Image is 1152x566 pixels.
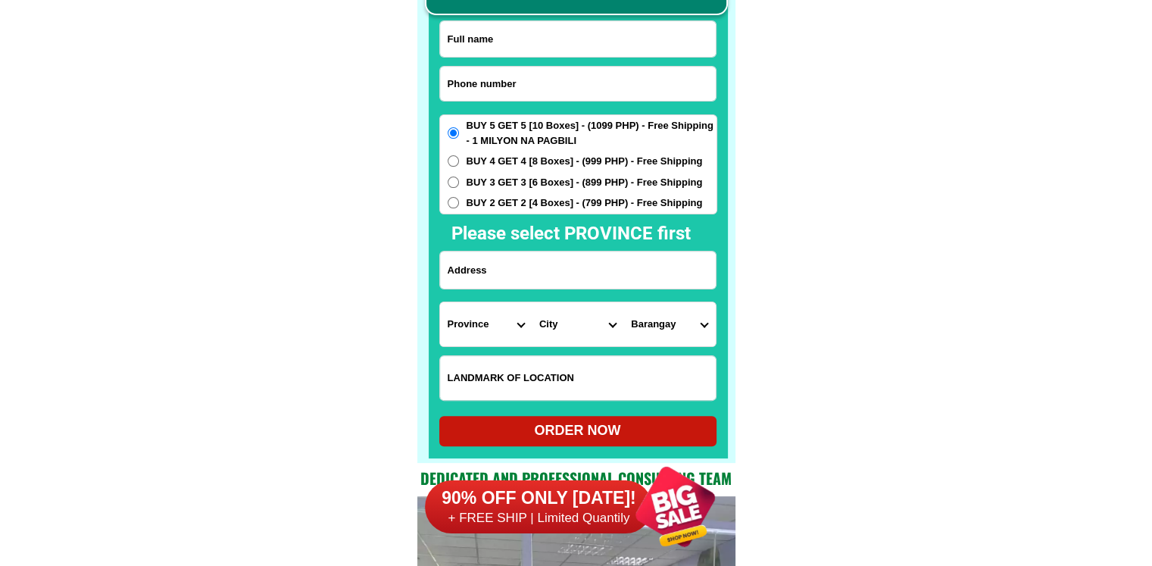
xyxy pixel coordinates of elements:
[440,67,716,101] input: Input phone_number
[467,154,703,169] span: BUY 4 GET 4 [8 Boxes] - (999 PHP) - Free Shipping
[439,421,716,441] div: ORDER NOW
[440,356,716,400] input: Input LANDMARKOFLOCATION
[448,197,459,208] input: BUY 2 GET 2 [4 Boxes] - (799 PHP) - Free Shipping
[451,220,854,247] h2: Please select PROVINCE first
[448,155,459,167] input: BUY 4 GET 4 [8 Boxes] - (999 PHP) - Free Shipping
[440,252,716,289] input: Input address
[448,177,459,188] input: BUY 3 GET 3 [6 Boxes] - (899 PHP) - Free Shipping
[417,467,735,489] h2: Dedicated and professional consulting team
[448,127,459,139] input: BUY 5 GET 5 [10 Boxes] - (1099 PHP) - Free Shipping - 1 MILYON NA PAGBILI
[467,175,703,190] span: BUY 3 GET 3 [6 Boxes] - (899 PHP) - Free Shipping
[467,118,716,148] span: BUY 5 GET 5 [10 Boxes] - (1099 PHP) - Free Shipping - 1 MILYON NA PAGBILI
[425,510,652,527] h6: + FREE SHIP | Limited Quantily
[623,302,715,346] select: Select commune
[440,302,532,346] select: Select province
[467,195,703,211] span: BUY 2 GET 2 [4 Boxes] - (799 PHP) - Free Shipping
[532,302,623,346] select: Select district
[425,487,652,510] h6: 90% OFF ONLY [DATE]!
[440,21,716,57] input: Input full_name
